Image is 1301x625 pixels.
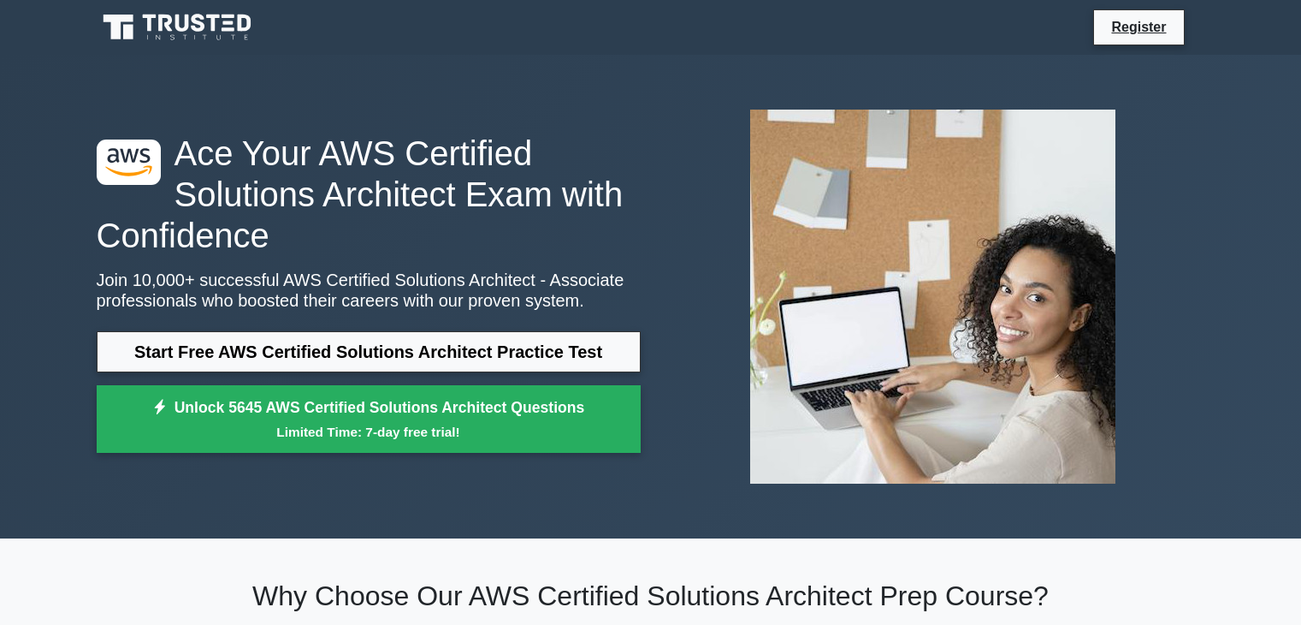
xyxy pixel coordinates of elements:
h1: Ace Your AWS Certified Solutions Architect Exam with Confidence [97,133,641,256]
a: Start Free AWS Certified Solutions Architect Practice Test [97,331,641,372]
h2: Why Choose Our AWS Certified Solutions Architect Prep Course? [97,580,1205,612]
a: Register [1101,16,1176,38]
small: Limited Time: 7-day free trial! [118,422,619,442]
a: Unlock 5645 AWS Certified Solutions Architect QuestionsLimited Time: 7-day free trial! [97,385,641,454]
p: Join 10,000+ successful AWS Certified Solutions Architect - Associate professionals who boosted t... [97,270,641,311]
